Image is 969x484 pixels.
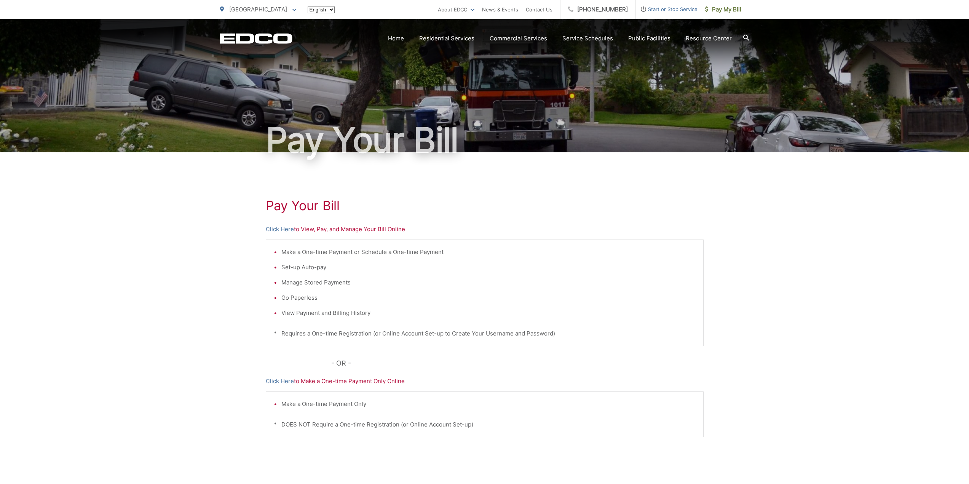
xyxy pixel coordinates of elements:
[482,5,518,14] a: News & Events
[266,225,294,234] a: Click Here
[308,6,335,13] select: Select a language
[388,34,404,43] a: Home
[686,34,732,43] a: Resource Center
[438,5,474,14] a: About EDCO
[266,377,294,386] a: Click Here
[274,420,696,429] p: * DOES NOT Require a One-time Registration (or Online Account Set-up)
[281,293,696,302] li: Go Paperless
[281,263,696,272] li: Set-up Auto-pay
[266,198,704,213] h1: Pay Your Bill
[220,33,292,44] a: EDCD logo. Return to the homepage.
[490,34,547,43] a: Commercial Services
[331,358,704,369] p: - OR -
[266,377,704,386] p: to Make a One-time Payment Only Online
[705,5,741,14] span: Pay My Bill
[281,399,696,409] li: Make a One-time Payment Only
[274,329,696,338] p: * Requires a One-time Registration (or Online Account Set-up to Create Your Username and Password)
[281,248,696,257] li: Make a One-time Payment or Schedule a One-time Payment
[526,5,552,14] a: Contact Us
[419,34,474,43] a: Residential Services
[562,34,613,43] a: Service Schedules
[220,121,749,159] h1: Pay Your Bill
[628,34,670,43] a: Public Facilities
[229,6,287,13] span: [GEOGRAPHIC_DATA]
[266,225,704,234] p: to View, Pay, and Manage Your Bill Online
[281,308,696,318] li: View Payment and Billing History
[281,278,696,287] li: Manage Stored Payments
